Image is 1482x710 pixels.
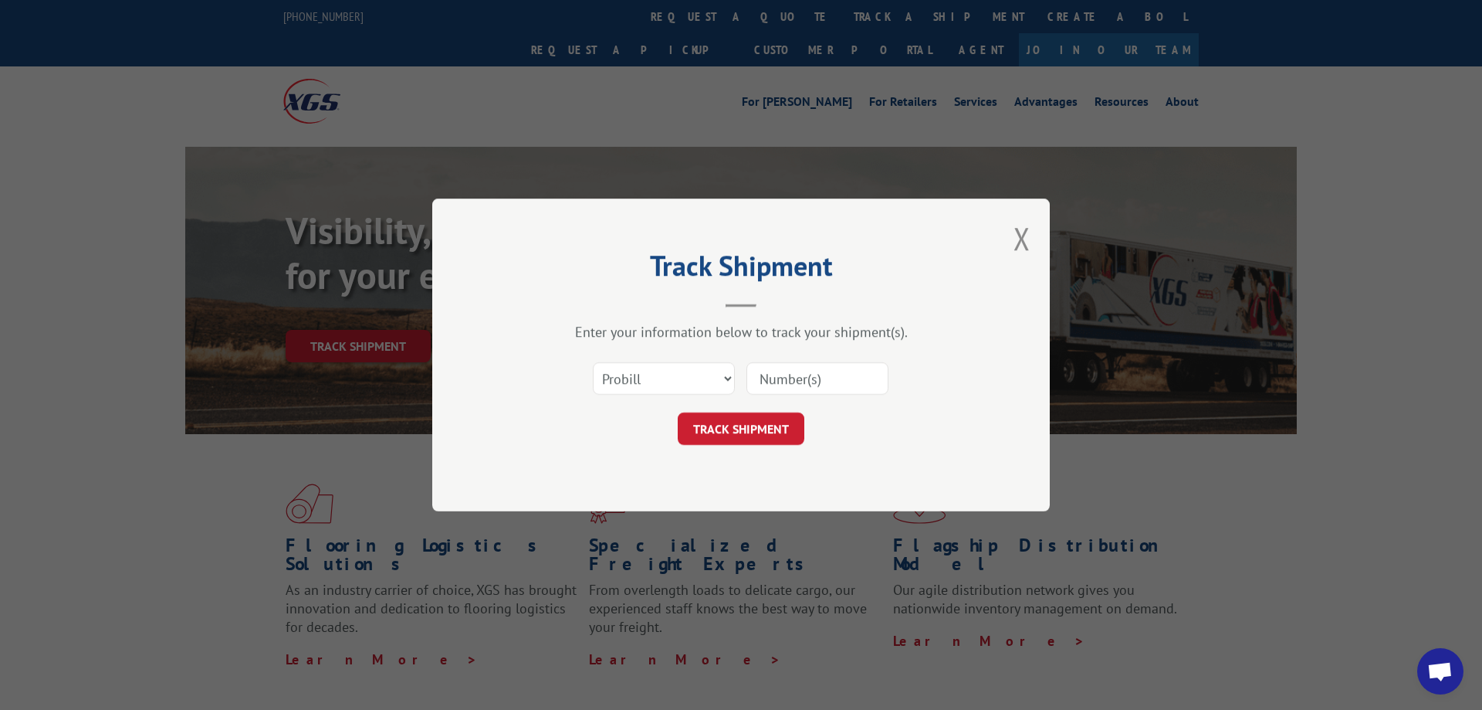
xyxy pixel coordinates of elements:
[678,413,804,445] button: TRACK SHIPMENT
[746,362,888,395] input: Number(s)
[1013,218,1030,259] button: Close modal
[509,255,973,284] h2: Track Shipment
[1417,648,1463,695] div: Open chat
[509,323,973,341] div: Enter your information below to track your shipment(s).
